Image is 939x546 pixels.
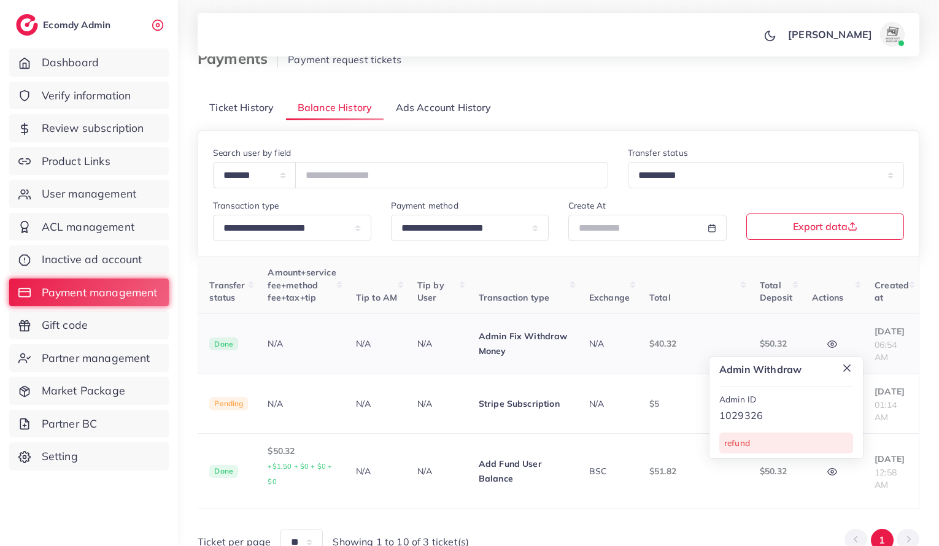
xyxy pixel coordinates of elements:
[356,396,398,411] p: N/A
[9,311,169,339] a: Gift code
[288,53,401,66] span: Payment request tickets
[42,186,136,202] span: User management
[42,416,98,432] span: Partner BC
[213,199,279,212] label: Transaction type
[788,27,872,42] p: [PERSON_NAME]
[42,55,99,71] span: Dashboard
[875,399,897,423] span: 01:14 AM
[568,199,606,212] label: Create At
[356,292,397,303] span: Tip to AM
[209,337,238,351] span: Done
[649,338,676,349] span: $40.32
[298,101,372,115] span: Balance History
[42,448,78,464] span: Setting
[213,147,291,159] label: Search user by field
[875,384,909,399] p: [DATE]
[479,329,570,358] p: Admin Fix Withdraw Money
[793,221,857,231] span: Export data
[479,456,570,486] p: Add Fund User Balance
[42,350,150,366] span: Partner management
[268,462,332,486] small: +$1.50 + $0 + $0 + $0
[719,393,756,406] label: Admin ID
[9,213,169,241] a: ACL management
[812,292,843,303] span: Actions
[42,219,134,235] span: ACL management
[649,464,740,479] p: $51.82
[391,199,458,212] label: Payment method
[875,324,909,339] p: [DATE]
[875,467,897,490] span: 12:58 AM
[9,48,169,77] a: Dashboard
[43,19,114,31] h2: Ecomdy Admin
[589,398,604,409] span: N/A
[724,436,848,450] p: refund
[760,464,792,479] p: $50.32
[198,50,278,67] h3: Payments
[9,114,169,142] a: Review subscription
[589,338,604,349] span: N/A
[628,147,688,159] label: Transfer status
[16,14,114,36] a: logoEcomdy Admin
[9,410,169,438] a: Partner BC
[880,22,905,47] img: avatar
[9,147,169,175] a: Product Links
[9,82,169,110] a: Verify information
[42,153,110,169] span: Product Links
[42,252,142,267] span: Inactive ad account
[396,101,492,115] span: Ads Account History
[479,396,570,411] p: Stripe Subscription
[209,465,238,479] span: Done
[42,317,88,333] span: Gift code
[760,336,792,351] p: $50.32
[719,409,853,423] p: 1029326
[268,398,336,410] div: N/A
[9,344,169,372] a: Partner management
[42,120,144,136] span: Review subscription
[9,180,169,208] a: User management
[649,292,671,303] span: Total
[16,14,38,36] img: logo
[746,213,905,240] button: Export data
[760,280,792,303] span: Total Deposit
[209,397,248,410] span: Pending
[42,285,158,301] span: Payment management
[417,280,444,303] span: Tip by User
[417,396,459,411] p: N/A
[9,442,169,471] a: Setting
[875,452,909,466] p: [DATE]
[356,336,398,351] p: N/A
[649,398,659,409] span: $5
[356,464,398,479] p: N/A
[209,280,245,303] span: Transfer status
[589,292,630,303] span: Exchange
[589,465,630,477] div: BSC
[9,377,169,405] a: Market Package
[417,464,459,479] p: N/A
[9,279,169,307] a: Payment management
[268,267,336,303] span: Amount+service fee+method fee+tax+tip
[417,336,459,351] p: N/A
[781,22,910,47] a: [PERSON_NAME]avatar
[209,101,274,115] span: Ticket History
[9,245,169,274] a: Inactive ad account
[42,383,125,399] span: Market Package
[875,280,909,303] span: Created at
[875,339,897,363] span: 06:54 AM
[719,362,853,377] p: Admin withdraw
[479,292,550,303] span: Transaction type
[42,88,131,104] span: Verify information
[268,337,336,350] div: N/A
[268,444,336,489] p: $50.32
